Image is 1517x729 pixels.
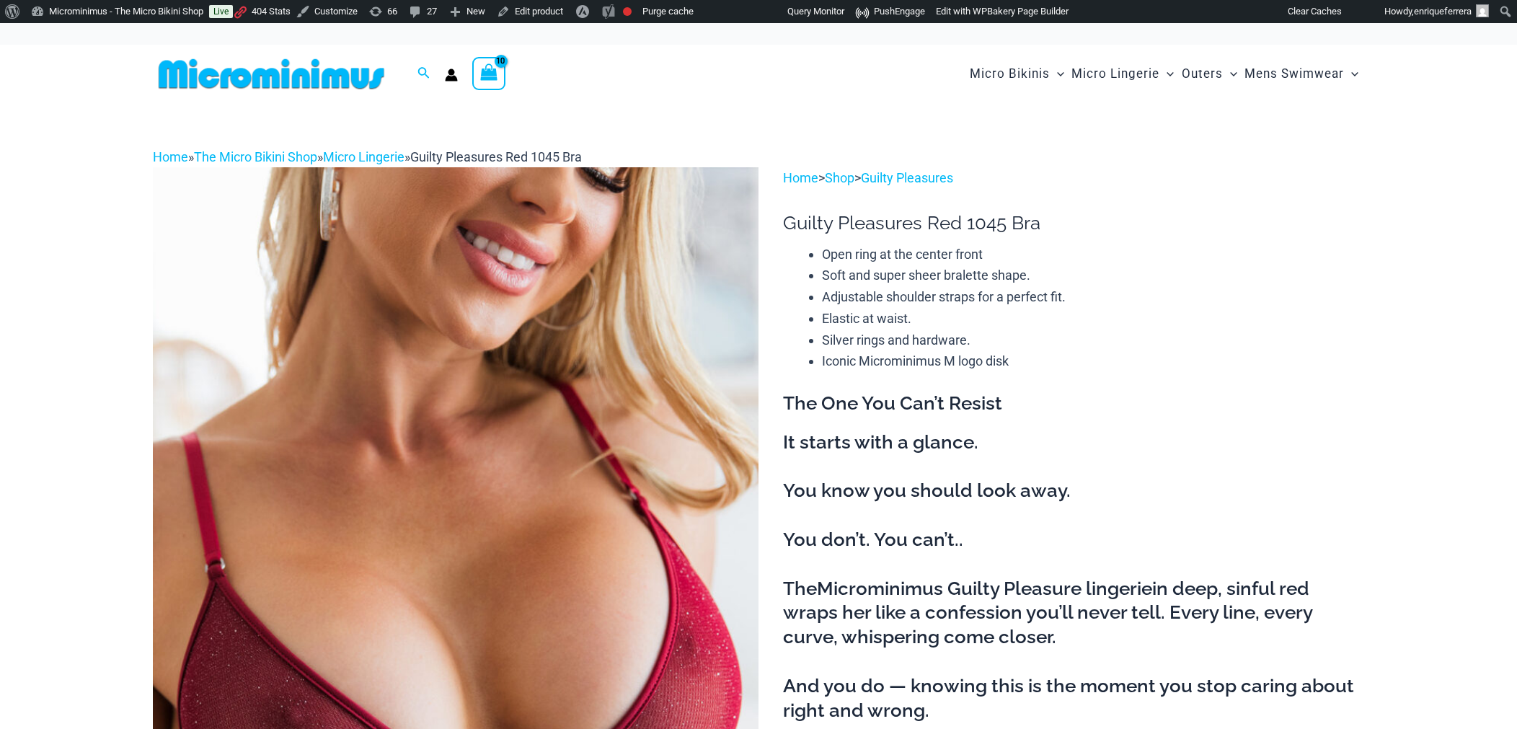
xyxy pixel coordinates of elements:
[822,244,1364,265] li: Open ring at the center front
[822,308,1364,330] li: Elastic at waist.
[153,149,582,164] span: » » »
[822,350,1364,372] li: Iconic Microminimus M logo disk
[417,65,430,83] a: Search icon link
[1241,52,1362,96] a: Mens SwimwearMenu ToggleMenu Toggle
[707,4,787,21] img: Views over 48 hours. Click for more Jetpack Stats.
[783,167,1364,189] p: > >
[964,50,1364,98] nav: Site Navigation
[1223,56,1237,92] span: Menu Toggle
[1244,56,1344,92] span: Mens Swimwear
[153,149,188,164] a: Home
[1068,52,1177,96] a: Micro LingerieMenu ToggleMenu Toggle
[861,170,953,185] a: Guilty Pleasures
[623,7,632,16] div: Focus keyphrase not set
[783,392,1364,416] h3: The One You Can’t Resist
[153,58,390,90] img: MM SHOP LOGO FLAT
[1050,56,1064,92] span: Menu Toggle
[445,69,458,81] a: Account icon link
[822,286,1364,308] li: Adjustable shoulder straps for a perfect fit.
[817,578,1152,599] b: Microminimus Guilty Pleasure lingerie
[783,212,1364,234] h1: Guilty Pleasures Red 1045 Bra
[783,170,818,185] a: Home
[1414,6,1472,17] span: enriqueferrera
[1159,56,1174,92] span: Menu Toggle
[966,52,1068,96] a: Micro BikinisMenu ToggleMenu Toggle
[410,149,582,164] span: Guilty Pleasures Red 1045 Bra
[970,56,1050,92] span: Micro Bikinis
[472,57,505,90] a: View Shopping Cart, 10 items
[323,149,404,164] a: Micro Lingerie
[822,265,1364,286] li: Soft and super sheer bralette shape.
[1344,56,1358,92] span: Menu Toggle
[822,330,1364,351] li: Silver rings and hardware.
[1182,56,1223,92] span: Outers
[1071,56,1159,92] span: Micro Lingerie
[825,170,854,185] a: Shop
[194,149,317,164] a: The Micro Bikini Shop
[1178,52,1241,96] a: OutersMenu ToggleMenu Toggle
[209,5,233,18] a: Live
